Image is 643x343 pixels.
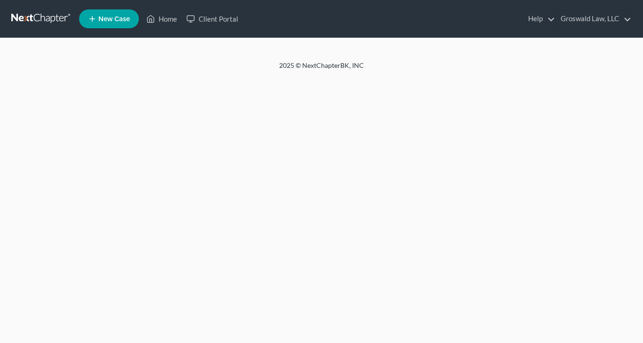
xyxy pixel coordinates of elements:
[556,10,631,27] a: Groswald Law, LLC
[142,10,182,27] a: Home
[523,10,555,27] a: Help
[53,61,590,78] div: 2025 © NextChapterBK, INC
[79,9,139,28] new-legal-case-button: New Case
[182,10,243,27] a: Client Portal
